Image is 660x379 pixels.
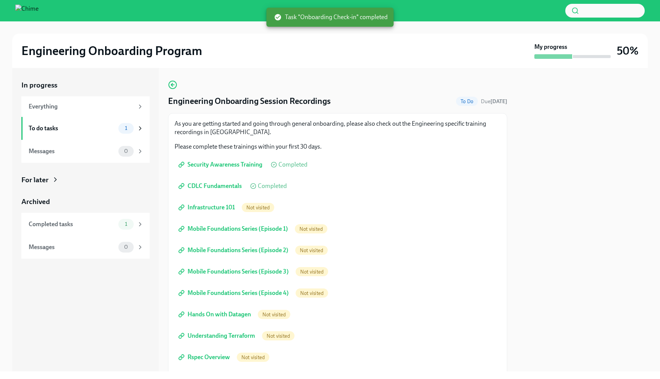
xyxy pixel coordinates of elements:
[180,204,235,211] span: Infrastructure 101
[180,246,288,254] span: Mobile Foundations Series (Episode 2)
[180,161,262,168] span: Security Awareness Training
[168,96,331,107] h4: Engineering Onboarding Session Recordings
[180,289,289,297] span: Mobile Foundations Series (Episode 4)
[29,220,115,228] div: Completed tasks
[175,328,260,343] a: Understanding Terraform
[180,268,289,275] span: Mobile Foundations Series (Episode 3)
[180,225,288,233] span: Mobile Foundations Series (Episode 1)
[21,96,150,117] a: Everything
[180,311,251,318] span: Hands On with Datagen
[175,178,247,194] a: CDLC Fundamentals
[29,102,134,111] div: Everything
[120,221,132,227] span: 1
[29,243,115,251] div: Messages
[278,162,307,168] span: Completed
[21,140,150,163] a: Messages0
[175,143,501,151] p: Please complete these trainings within your first 30 days.
[258,183,287,189] span: Completed
[120,148,133,154] span: 0
[21,43,202,58] h2: Engineering Onboarding Program
[175,120,501,136] p: As you are getting started and going through general onboarding, please also check out the Engine...
[180,182,242,190] span: CDLC Fundamentals
[29,147,115,155] div: Messages
[175,285,294,301] a: Mobile Foundations Series (Episode 4)
[237,355,269,360] span: Not visited
[175,157,268,172] a: Security Awareness Training
[175,307,256,322] a: Hands On with Datagen
[120,244,133,250] span: 0
[262,333,294,339] span: Not visited
[21,213,150,236] a: Completed tasks1
[295,248,328,253] span: Not visited
[274,13,388,21] span: Task "Onboarding Check-in" completed
[295,226,327,232] span: Not visited
[175,221,293,236] a: Mobile Foundations Series (Episode 1)
[490,98,507,105] strong: [DATE]
[21,175,150,185] a: For later
[15,5,39,17] img: Chime
[21,197,150,207] a: Archived
[534,43,567,51] strong: My progress
[481,98,507,105] span: Due
[120,125,132,131] span: 1
[481,98,507,105] span: August 28th, 2025 00:00
[258,312,290,317] span: Not visited
[21,175,49,185] div: For later
[180,332,255,340] span: Understanding Terraform
[175,200,240,215] a: Infrastructure 101
[242,205,274,211] span: Not visited
[21,117,150,140] a: To do tasks1
[617,44,639,58] h3: 50%
[456,99,478,104] span: To Do
[180,353,230,361] span: Rspec Overview
[29,124,115,133] div: To do tasks
[175,264,294,279] a: Mobile Foundations Series (Episode 3)
[296,290,328,296] span: Not visited
[21,80,150,90] a: In progress
[21,236,150,259] a: Messages0
[175,350,235,365] a: Rspec Overview
[296,269,328,275] span: Not visited
[175,243,294,258] a: Mobile Foundations Series (Episode 2)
